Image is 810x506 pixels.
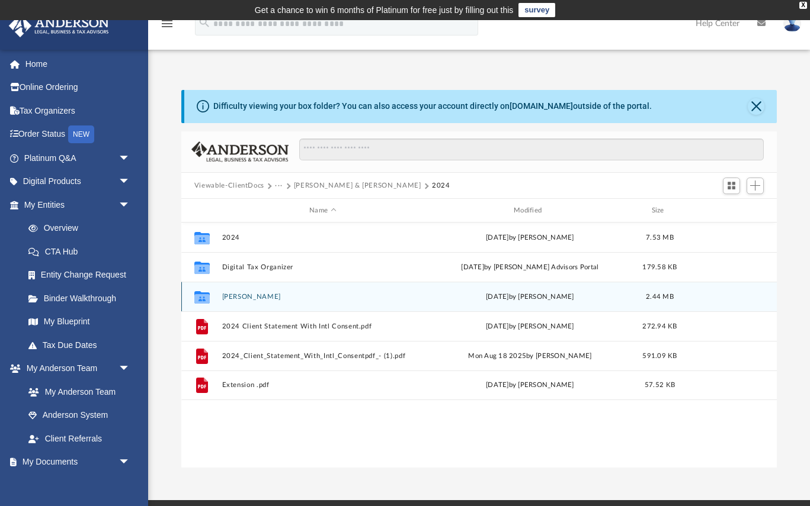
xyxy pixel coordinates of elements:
a: Client Referrals [17,427,142,450]
div: Size [636,205,683,216]
a: Platinum Q&Aarrow_drop_down [8,146,148,170]
span: arrow_drop_down [119,170,142,194]
a: My Anderson Team [17,380,136,404]
a: Home [8,52,148,76]
a: My Documentsarrow_drop_down [8,450,142,474]
a: Tax Organizers [8,99,148,123]
a: menu [160,22,174,31]
div: Modified [428,205,630,216]
a: Order StatusNEW [8,123,148,147]
div: Mon Aug 18 2025 by [PERSON_NAME] [429,351,631,362]
span: arrow_drop_down [119,450,142,475]
a: Entity Change Request [17,263,148,287]
button: Digital Tax Organizer [222,263,424,271]
button: 2024 [432,181,450,191]
span: 7.53 MB [646,234,674,241]
button: ··· [275,181,283,191]
button: Close [748,98,764,115]
button: Extension .pdf [222,382,424,389]
i: menu [160,17,174,31]
button: Switch to Grid View [723,178,741,194]
span: 57.52 KB [645,382,675,388]
div: id [689,205,771,216]
div: [DATE] by [PERSON_NAME] [429,321,631,332]
span: arrow_drop_down [119,193,142,217]
span: 591.09 KB [642,353,677,359]
div: [DATE] by [PERSON_NAME] Advisors Portal [429,262,631,273]
button: 2024_Client_Statement_With_Intl_Consentpdf_- (1).pdf [222,352,424,360]
input: Search files and folders [299,138,764,161]
a: [DOMAIN_NAME] [510,101,573,111]
img: Anderson Advisors Platinum Portal [5,14,113,37]
div: Get a chance to win 6 months of Platinum for free just by filling out this [255,3,514,17]
div: NEW [68,125,94,143]
img: User Pic [783,15,801,32]
button: [PERSON_NAME] [222,293,424,301]
button: 2024 [222,234,424,241]
a: My Anderson Teamarrow_drop_down [8,357,142,381]
a: CTA Hub [17,240,148,263]
i: search [198,16,211,29]
a: Tax Due Dates [17,333,148,357]
a: Overview [17,217,148,240]
span: 179.58 KB [642,264,677,270]
a: Anderson System [17,404,142,427]
div: grid [181,223,777,468]
span: 272.94 KB [642,323,677,330]
div: [DATE] by [PERSON_NAME] [429,380,631,391]
a: Digital Productsarrow_drop_down [8,170,148,194]
span: arrow_drop_down [119,146,142,170]
a: Online Ordering [8,76,148,99]
a: survey [518,3,555,17]
div: Name [221,205,423,216]
div: id [187,205,216,216]
div: [DATE] by [PERSON_NAME] [429,233,631,243]
span: arrow_drop_down [119,357,142,381]
a: My Entitiesarrow_drop_down [8,193,148,217]
button: Add [747,178,764,194]
span: 2.44 MB [646,294,674,300]
div: Difficulty viewing your box folder? You can also access your account directly on outside of the p... [213,100,652,112]
div: [DATE] by [PERSON_NAME] [429,292,631,302]
button: 2024 Client Statement With Intl Consent.pdf [222,323,424,330]
button: Viewable-ClientDocs [194,181,264,191]
div: close [799,2,807,9]
a: Binder Walkthrough [17,286,148,310]
a: My Blueprint [17,310,142,334]
button: [PERSON_NAME] & [PERSON_NAME] [294,181,421,191]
